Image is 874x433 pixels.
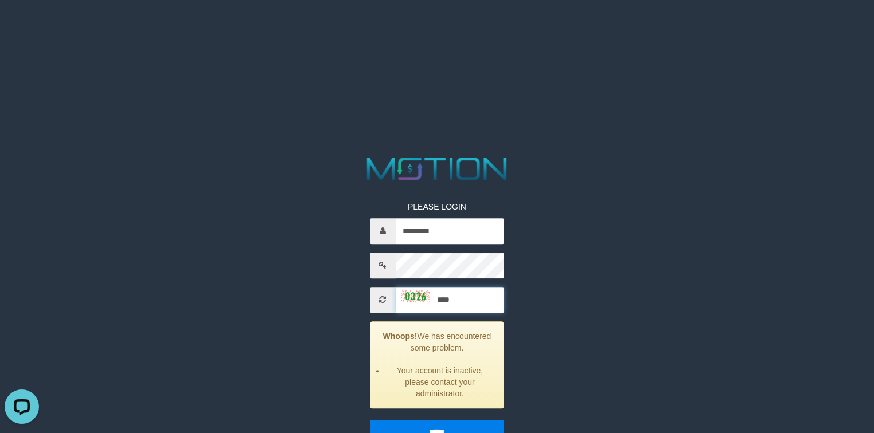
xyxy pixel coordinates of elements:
strong: Whoops! [383,332,418,341]
button: Open LiveChat chat widget [5,5,39,39]
p: PLEASE LOGIN [370,201,504,212]
li: Your account is inactive, please contact your administrator. [385,365,495,399]
div: We has encountered some problem. [370,321,504,408]
img: captcha [401,290,430,302]
img: MOTION_logo.png [361,153,514,184]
